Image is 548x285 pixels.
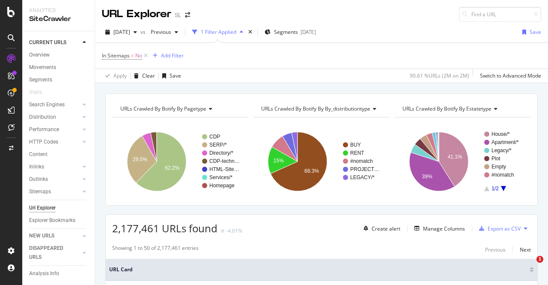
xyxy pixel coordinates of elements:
[253,124,387,199] svg: A chart.
[113,28,130,36] span: 2025 Aug. 15th
[226,227,242,234] div: -4.01%
[304,168,319,174] text: 68.3%
[149,51,184,61] button: Add Filter
[29,100,65,109] div: Search Engines
[491,156,500,162] text: Plot
[350,174,375,180] text: LEGACY/*
[209,134,220,140] text: CDP
[102,69,127,83] button: Apply
[175,11,182,19] div: SL
[112,244,199,255] div: Showing 1 to 50 of 2,177,461 entries
[209,183,235,189] text: Homepage
[488,225,521,232] div: Export as CSV
[372,225,400,232] div: Create alert
[29,75,89,84] a: Segments
[491,147,512,153] text: Legacy/*
[29,14,88,24] div: SiteCrawler
[29,175,80,184] a: Outlinks
[476,222,521,235] button: Export as CSV
[29,125,80,134] a: Performance
[350,158,373,164] text: #nomatch
[29,269,89,278] a: Analysis Info
[485,244,506,255] button: Previous
[402,105,491,112] span: URLs Crawled By Botify By estatetype
[536,256,543,263] span: 1
[142,72,155,79] div: Clear
[209,158,240,164] text: CDP-techn…
[29,216,75,225] div: Explorer Bookmarks
[29,162,80,171] a: Inlinks
[165,165,179,171] text: 62.2%
[410,72,469,79] div: 90.61 % URLs ( 2M on 2M )
[221,230,224,232] img: Equal
[422,174,432,180] text: 39%
[401,102,523,116] h4: URLs Crawled By Botify By estatetype
[29,100,80,109] a: Search Engines
[29,75,52,84] div: Segments
[161,52,184,59] div: Add Filter
[29,204,89,213] a: Url Explorer
[519,256,539,276] iframe: Intercom live chat
[29,38,66,47] div: CURRENT URLS
[29,51,89,60] a: Overview
[29,269,59,278] div: Analysis Info
[133,156,147,162] text: 29.5%
[209,150,233,156] text: Directory/*
[102,7,171,21] div: URL Explorer
[170,72,181,79] div: Save
[135,50,142,62] span: No
[185,12,190,18] div: arrow-right-arrow-left
[491,139,519,145] text: Apartment/*
[189,25,247,39] button: 1 Filter Applied
[301,28,316,36] div: [DATE]
[394,124,529,199] svg: A chart.
[350,142,361,148] text: BUY
[29,162,44,171] div: Inlinks
[209,174,232,180] text: Services/*
[29,63,56,72] div: Movements
[411,223,465,234] button: Manage Columns
[209,142,227,148] text: SERP/*
[274,28,298,36] span: Segments
[350,150,364,156] text: RENT
[477,69,541,83] button: Switch to Advanced Mode
[485,246,506,253] div: Previous
[491,164,506,170] text: Empty
[29,63,89,72] a: Movements
[259,102,383,116] h4: URLs Crawled By Botify By by_distributiontype
[29,175,48,184] div: Outlinks
[131,69,155,83] button: Clear
[491,186,499,192] text: 1/2
[120,105,206,112] span: URLs Crawled By Botify By pagetype
[29,244,72,262] div: DISAPPEARED URLS
[119,102,241,116] h4: URLs Crawled By Botify By pagetype
[261,25,319,39] button: Segments[DATE]
[29,187,80,196] a: Sitemaps
[201,28,236,36] div: 1 Filter Applied
[360,222,400,235] button: Create alert
[112,124,247,199] svg: A chart.
[480,72,541,79] div: Switch to Advanced Mode
[109,266,527,273] span: URL Card
[29,51,50,60] div: Overview
[491,172,514,178] text: #nomatch
[29,231,54,240] div: NEW URLS
[147,25,182,39] button: Previous
[29,113,80,122] a: Distribution
[102,25,140,39] button: [DATE]
[447,154,462,160] text: 41.1%
[29,7,88,14] div: Analytics
[29,187,51,196] div: Sitemaps
[29,244,80,262] a: DISAPPEARED URLS
[131,52,134,59] span: =
[112,221,217,235] span: 2,177,461 URLs found
[350,166,379,172] text: PROJECT…
[520,244,531,255] button: Next
[519,25,541,39] button: Save
[491,131,510,137] text: House/*
[209,166,239,172] text: HTML-Site…
[29,138,58,147] div: HTTP Codes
